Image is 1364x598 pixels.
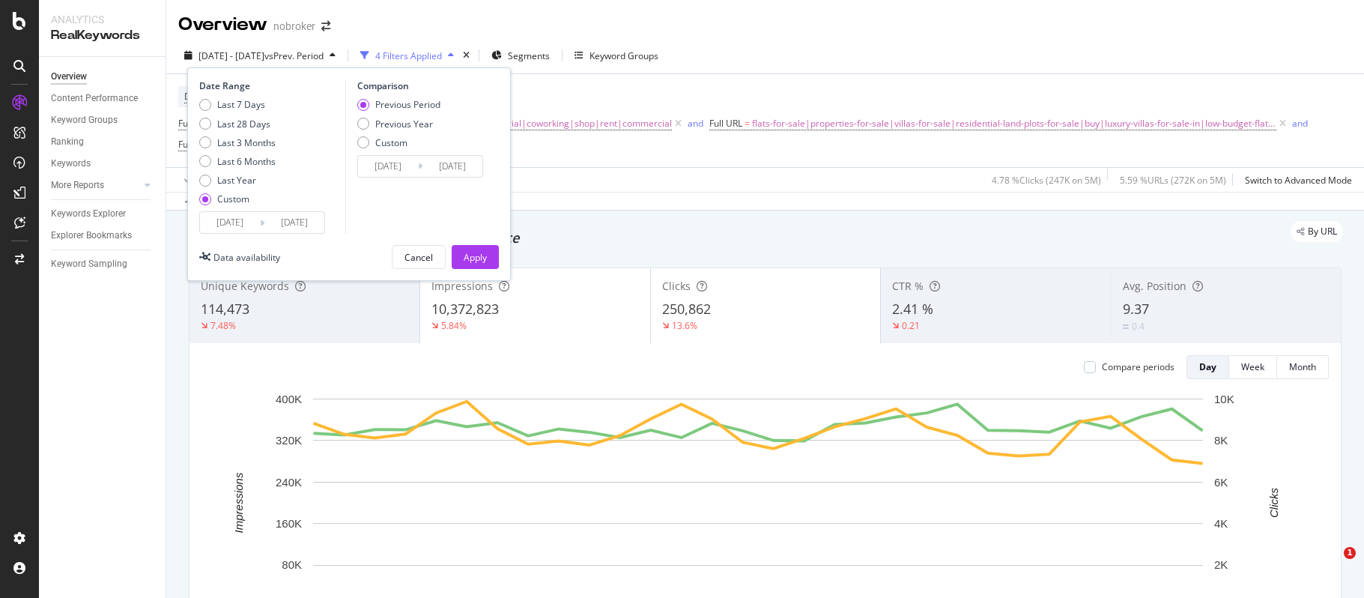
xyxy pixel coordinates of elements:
[1214,393,1234,405] text: 10K
[201,279,289,293] span: Unique Keywords
[508,49,550,62] span: Segments
[232,472,245,533] text: Impressions
[199,155,276,168] div: Last 6 Months
[210,319,236,332] div: 7.48%
[51,134,84,150] div: Ranking
[431,300,499,318] span: 10,372,823
[375,136,407,149] div: Custom
[1199,360,1216,373] div: Day
[51,91,138,106] div: Content Performance
[1214,558,1228,571] text: 2K
[51,69,87,85] div: Overview
[217,193,249,205] div: Custom
[199,79,342,92] div: Date Range
[217,118,270,130] div: Last 28 Days
[992,174,1101,187] div: 4.78 % Clicks ( 247K on 5M )
[51,69,155,85] a: Overview
[392,245,446,269] button: Cancel
[1241,360,1264,373] div: Week
[422,156,482,177] input: End Date
[51,178,104,193] div: More Reports
[569,43,664,67] button: Keyword Groups
[199,174,276,187] div: Last Year
[357,118,440,130] div: Previous Year
[1132,320,1145,333] div: 0.4
[1229,355,1277,379] button: Week
[431,279,493,293] span: Impressions
[375,118,433,130] div: Previous Year
[51,12,154,27] div: Analytics
[1214,434,1228,447] text: 8K
[51,206,155,222] a: Keywords Explorer
[199,136,276,149] div: Last 3 Months
[902,319,920,332] div: 0.21
[51,112,155,128] a: Keyword Groups
[178,117,211,130] span: Full URL
[709,117,742,130] span: Full URL
[1214,476,1228,489] text: 6K
[51,134,155,150] a: Ranking
[1277,355,1329,379] button: Month
[1123,324,1129,329] img: Equal
[178,12,267,37] div: Overview
[273,19,315,34] div: nobroker
[662,279,691,293] span: Clicks
[217,98,265,111] div: Last 7 Days
[688,116,703,130] button: and
[452,245,499,269] button: Apply
[1289,360,1316,373] div: Month
[1313,547,1349,583] iframe: Intercom live chat
[1123,279,1186,293] span: Avg. Position
[357,79,488,92] div: Comparison
[51,156,155,172] a: Keywords
[264,49,324,62] span: vs Prev. Period
[1214,517,1228,530] text: 4K
[200,212,260,233] input: Start Date
[276,517,302,530] text: 160K
[276,393,302,405] text: 400K
[441,319,467,332] div: 5.84%
[217,174,256,187] div: Last Year
[464,251,487,264] div: Apply
[1186,355,1229,379] button: Day
[51,256,155,272] a: Keyword Sampling
[178,43,342,67] button: [DATE] - [DATE]vsPrev. Period
[375,49,442,62] div: 4 Filters Applied
[662,300,711,318] span: 250,862
[178,168,222,192] button: Apply
[51,228,155,244] a: Explorer Bookmarks
[375,98,440,111] div: Previous Period
[1292,116,1308,130] button: and
[51,206,126,222] div: Keywords Explorer
[1267,487,1280,517] text: Clicks
[1239,168,1352,192] button: Switch to Advanced Mode
[460,48,473,63] div: times
[213,251,280,264] div: Data availability
[199,193,276,205] div: Custom
[282,558,302,571] text: 80K
[1344,547,1356,559] span: 1
[1123,300,1149,318] span: 9.37
[745,117,750,130] span: =
[51,228,132,244] div: Explorer Bookmarks
[321,21,330,31] div: arrow-right-arrow-left
[51,112,118,128] div: Keyword Groups
[688,117,703,130] div: and
[1308,227,1337,236] span: By URL
[358,156,418,177] input: Start Date
[672,319,697,332] div: 13.6%
[217,155,276,168] div: Last 6 Months
[51,256,127,272] div: Keyword Sampling
[217,136,276,149] div: Last 3 Months
[1292,117,1308,130] div: and
[276,434,302,447] text: 320K
[199,118,276,130] div: Last 28 Days
[276,476,302,489] text: 240K
[51,178,140,193] a: More Reports
[892,279,924,293] span: CTR %
[178,138,211,151] span: Full URL
[357,136,440,149] div: Custom
[1245,174,1352,187] div: Switch to Advanced Mode
[354,43,460,67] button: 4 Filters Applied
[264,212,324,233] input: End Date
